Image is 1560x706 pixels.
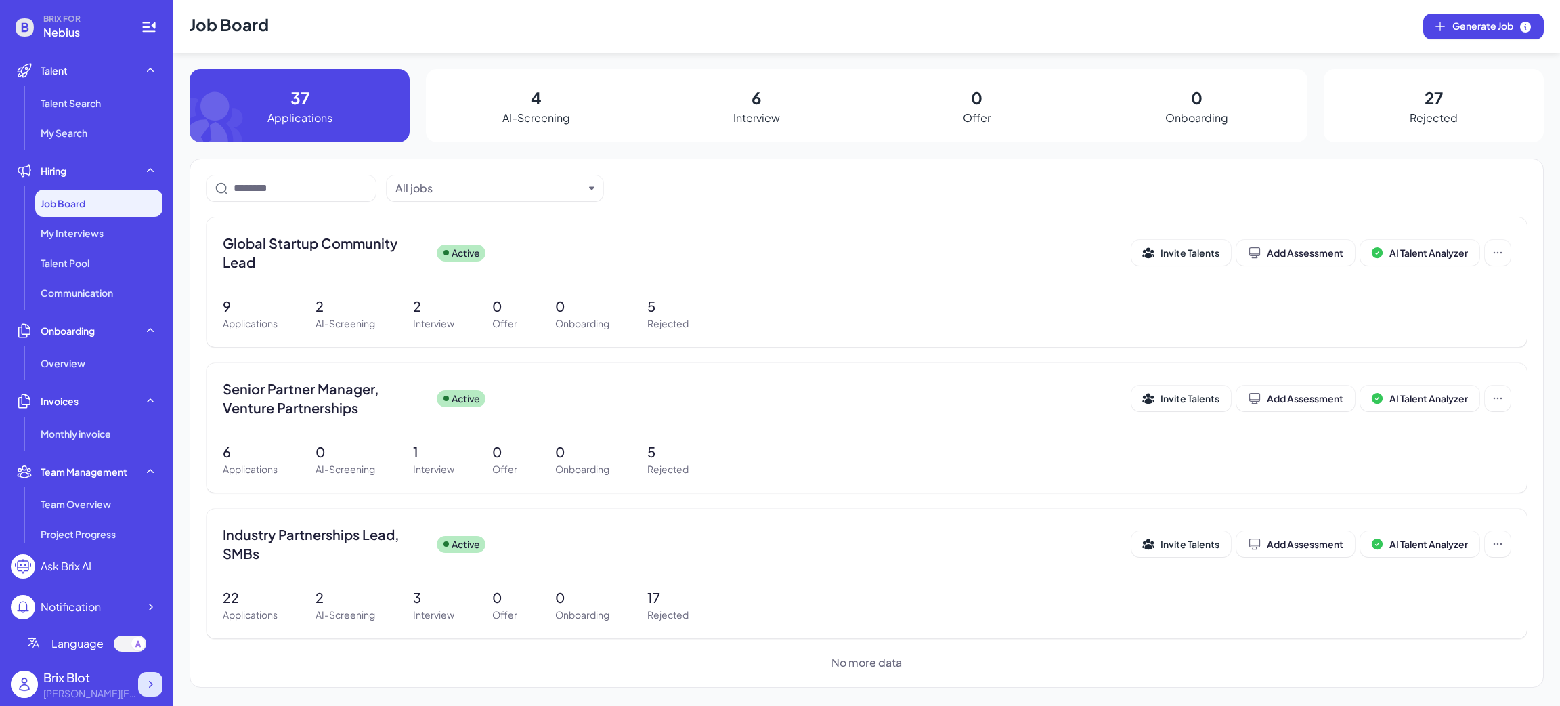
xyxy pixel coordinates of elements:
[41,256,89,270] span: Talent Pool
[555,316,609,331] p: Onboarding
[647,608,689,622] p: Rejected
[555,442,609,462] p: 0
[647,587,689,608] p: 17
[316,296,375,316] p: 2
[223,442,278,462] p: 6
[1236,240,1355,266] button: Add Assessment
[492,608,517,622] p: Offer
[41,126,87,140] span: My Search
[752,85,761,110] p: 6
[41,356,85,370] span: Overview
[452,537,480,552] p: Active
[1131,386,1231,411] button: Invite Talents
[831,655,902,671] span: No more data
[1410,110,1458,126] p: Rejected
[1236,531,1355,557] button: Add Assessment
[316,442,375,462] p: 0
[41,286,113,299] span: Communication
[452,392,480,406] p: Active
[41,527,116,541] span: Project Progress
[492,316,517,331] p: Offer
[41,226,104,240] span: My Interviews
[413,462,454,476] p: Interview
[1191,85,1202,110] p: 0
[492,296,517,316] p: 0
[1452,19,1532,34] span: Generate Job
[290,85,309,110] p: 37
[413,296,454,316] p: 2
[223,525,426,563] span: Industry Partnerships Lead, SMBs
[1248,246,1343,259] div: Add Assessment
[413,442,454,462] p: 1
[41,196,85,210] span: Job Board
[43,14,125,24] span: BRIX FOR
[316,587,375,608] p: 2
[223,587,278,608] p: 22
[647,316,689,331] p: Rejected
[733,110,780,126] p: Interview
[502,110,570,126] p: AI-Screening
[1161,392,1219,404] span: Invite Talents
[555,296,609,316] p: 0
[43,686,138,701] div: blake@joinbrix.com
[1423,14,1544,39] button: Generate Job
[395,180,584,196] button: All jobs
[395,180,433,196] div: All jobs
[1131,531,1231,557] button: Invite Talents
[647,442,689,462] p: 5
[223,608,278,622] p: Applications
[1389,392,1468,404] span: AI Talent Analyzer
[1236,386,1355,411] button: Add Assessment
[41,96,101,110] span: Talent Search
[647,462,689,476] p: Rejected
[43,668,138,686] div: Brix Blot
[531,85,542,110] p: 4
[452,246,480,260] p: Active
[555,608,609,622] p: Onboarding
[41,64,68,77] span: Talent
[1161,538,1219,550] span: Invite Talents
[223,316,278,331] p: Applications
[41,164,66,178] span: Hiring
[41,465,127,478] span: Team Management
[492,442,517,462] p: 0
[1389,247,1468,259] span: AI Talent Analyzer
[492,462,517,476] p: Offer
[43,24,125,41] span: Nebius
[1360,240,1479,266] button: AI Talent Analyzer
[1161,247,1219,259] span: Invite Talents
[555,587,609,608] p: 0
[1131,240,1231,266] button: Invite Talents
[316,462,375,476] p: AI-Screening
[223,462,278,476] p: Applications
[1248,392,1343,405] div: Add Assessment
[11,671,38,698] img: user_logo.png
[41,427,111,440] span: Monthly invoice
[963,110,991,126] p: Offer
[41,394,79,408] span: Invoices
[316,608,375,622] p: AI-Screening
[971,85,982,110] p: 0
[1248,537,1343,551] div: Add Assessment
[492,587,517,608] p: 0
[223,379,426,417] span: Senior Partner Manager, Venture Partnerships
[1389,538,1468,550] span: AI Talent Analyzer
[413,608,454,622] p: Interview
[41,599,101,615] div: Notification
[413,587,454,608] p: 3
[316,316,375,331] p: AI-Screening
[223,234,426,272] span: Global Startup Community Lead
[1360,386,1479,411] button: AI Talent Analyzer
[41,497,111,511] span: Team Overview
[223,296,278,316] p: 9
[41,558,91,575] div: Ask Brix AI
[267,110,332,126] p: Applications
[555,462,609,476] p: Onboarding
[1360,531,1479,557] button: AI Talent Analyzer
[41,324,95,337] span: Onboarding
[647,296,689,316] p: 5
[1425,85,1443,110] p: 27
[51,636,104,652] span: Language
[1165,110,1228,126] p: Onboarding
[413,316,454,331] p: Interview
